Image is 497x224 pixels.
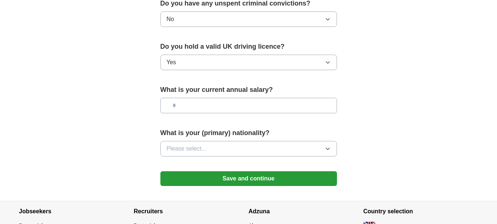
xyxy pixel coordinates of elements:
[160,55,337,70] button: Yes
[160,128,337,138] label: What is your (primary) nationality?
[160,171,337,186] button: Save and continue
[160,11,337,27] button: No
[167,58,176,67] span: Yes
[160,42,337,52] label: Do you hold a valid UK driving licence?
[160,85,337,95] label: What is your current annual salary?
[167,15,174,24] span: No
[167,144,207,153] span: Please select...
[363,201,478,222] h4: Country selection
[160,141,337,156] button: Please select...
